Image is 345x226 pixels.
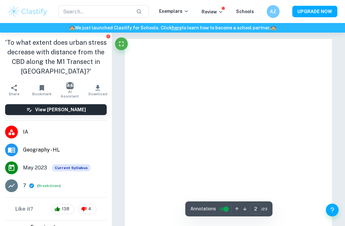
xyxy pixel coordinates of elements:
[159,8,189,15] p: Exemplars
[5,104,107,115] button: View [PERSON_NAME]
[15,205,33,213] h6: Like it?
[115,37,128,50] button: Fullscreen
[37,183,61,189] span: ( )
[271,25,276,30] span: 🏫
[28,81,56,99] button: Bookmark
[58,5,131,18] input: Search...
[51,204,75,214] div: 138
[66,82,73,89] img: AI Assistant
[270,8,277,15] h6: AZ
[23,146,107,154] span: Geography - HL
[23,128,107,136] span: IA
[23,164,47,172] span: May 2023
[60,90,80,98] span: AI Assistant
[236,9,254,14] a: Schools
[56,81,84,99] button: AI Assistant
[1,24,344,31] h6: We just launched Clastify for Schools. Click to learn how to become a school partner.
[84,81,112,99] button: Download
[8,5,48,18] img: Clastify logo
[9,92,19,96] span: Share
[23,182,26,190] p: 7
[52,164,90,171] span: Current Syllabus
[5,38,107,76] h1: 'To what extent does urban stress decrease with distance from the CBD along the M1 Transect in [G...
[32,92,52,96] span: Bookmark
[326,204,339,216] button: Help and Feedback
[106,34,111,39] button: Report issue
[88,92,107,96] span: Download
[190,206,216,212] span: Annotations
[69,25,75,30] span: 🏫
[172,25,182,30] a: here
[35,106,86,113] h6: View [PERSON_NAME]
[58,206,73,212] span: 138
[85,206,95,212] span: 4
[292,6,337,17] button: UPGRADE NOW
[261,206,267,212] span: / 23
[52,164,90,171] div: This exemplar is based on the current syllabus. Feel free to refer to it for inspiration/ideas wh...
[38,183,59,189] button: Breakdown
[267,5,280,18] button: AZ
[78,204,96,214] div: 4
[202,8,223,15] p: Review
